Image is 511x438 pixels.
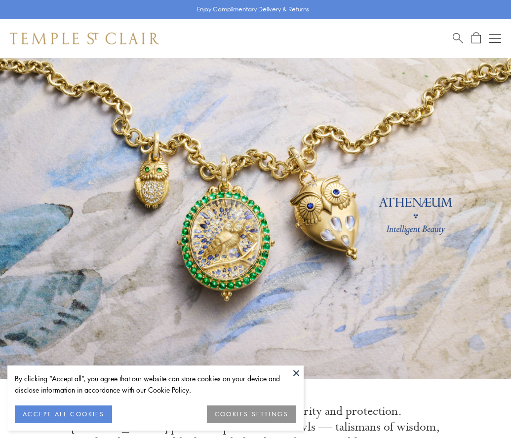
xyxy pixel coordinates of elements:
[197,4,309,14] p: Enjoy Complimentary Delivery & Returns
[15,405,112,423] button: ACCEPT ALL COOKIES
[472,32,481,44] a: Open Shopping Bag
[489,33,501,44] button: Open navigation
[453,32,463,44] a: Search
[15,373,296,396] div: By clicking “Accept all”, you agree that our website can store cookies on your device and disclos...
[10,33,159,44] img: Temple St. Clair
[207,405,296,423] button: COOKIES SETTINGS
